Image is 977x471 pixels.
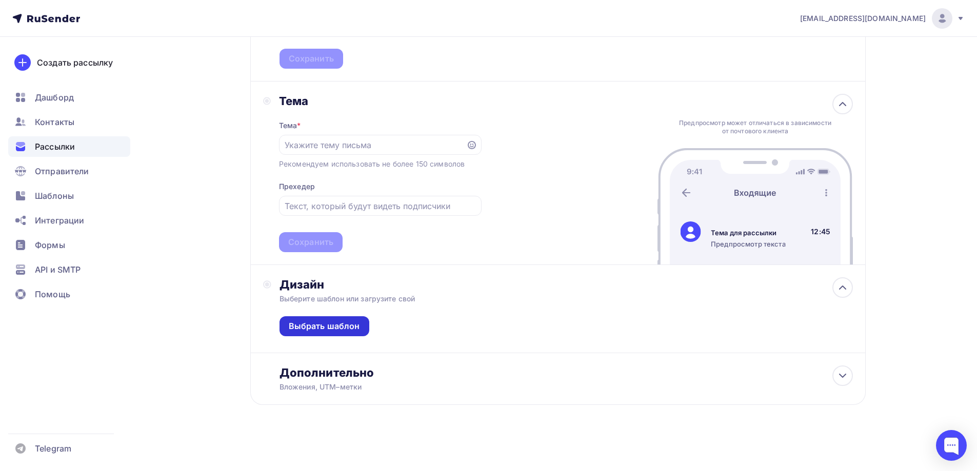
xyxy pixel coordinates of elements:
[289,320,360,332] div: Выбрать шаблон
[285,139,460,151] input: Укажите тему письма
[676,119,834,135] div: Предпросмотр может отличаться в зависимости от почтового клиента
[35,91,74,104] span: Дашборд
[280,277,853,292] div: Дизайн
[800,13,926,24] span: [EMAIL_ADDRESS][DOMAIN_NAME]
[279,181,315,192] div: Прехедер
[811,227,830,237] div: 12:45
[35,214,84,227] span: Интеграции
[279,159,465,169] div: Рекомендуем использовать не более 150 символов
[35,116,74,128] span: Контакты
[35,165,89,177] span: Отправители
[280,365,853,380] div: Дополнительно
[8,136,130,157] a: Рассылки
[35,140,75,153] span: Рассылки
[8,161,130,181] a: Отправители
[8,112,130,132] a: Контакты
[35,442,71,455] span: Telegram
[800,8,965,29] a: [EMAIL_ADDRESS][DOMAIN_NAME]
[280,294,796,304] div: Выберите шаблон или загрузите свой
[711,228,786,237] div: Тема для рассылки
[8,186,130,206] a: Шаблоны
[279,94,482,108] div: Тема
[35,239,65,251] span: Формы
[280,382,796,392] div: Вложения, UTM–метки
[37,56,113,69] div: Создать рассылку
[279,120,301,131] div: Тема
[35,288,70,300] span: Помощь
[35,190,74,202] span: Шаблоны
[8,87,130,108] a: Дашборд
[285,200,475,212] input: Текст, который будут видеть подписчики
[711,239,786,249] div: Предпросмотр текста
[35,263,81,276] span: API и SMTP
[8,235,130,255] a: Формы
